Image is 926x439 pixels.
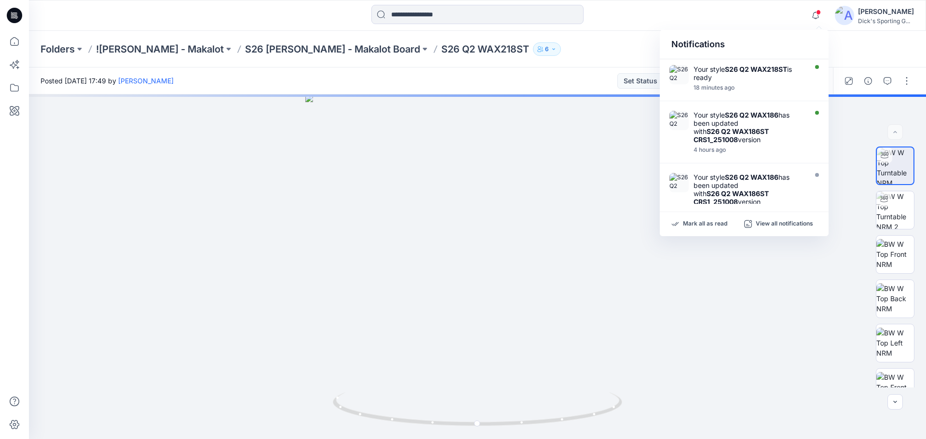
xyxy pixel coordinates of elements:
img: BW W Top Turntable NRM [877,147,913,184]
img: S26 Q2 WAX218ST CRS1_251013 [669,65,689,84]
strong: S26 Q2 WAX186 [725,173,778,181]
strong: S26 Q2 WAX186ST CRS1_251008 [694,189,769,206]
div: Your style has been updated with version [694,173,804,206]
a: ![PERSON_NAME] - Makalot [96,42,224,56]
img: BW W Top Front Chest NRM [876,372,914,402]
div: [PERSON_NAME] [858,6,914,17]
strong: S26 Q2 WAX186ST CRS1_251008 [694,127,769,144]
div: Notifications [660,30,829,59]
div: Your style is ready [694,65,804,81]
img: S26 Q2 WAX186ST CRS1_251008 [669,173,689,192]
a: [PERSON_NAME] [118,77,174,85]
img: S26 Q2 WAX186ST CRS1_251008 [669,111,689,130]
div: Dick's Sporting G... [858,17,914,25]
a: S26 [PERSON_NAME] - Makalot Board [245,42,420,56]
img: BW W Top Turntable NRM 2 [876,191,914,229]
p: S26 Q2 WAX218ST [441,42,529,56]
img: BW W Top Left NRM [876,328,914,358]
img: BW W Top Front NRM [876,239,914,269]
button: Details [860,73,876,89]
div: Your style has been updated with version [694,111,804,144]
strong: S26 Q2 WAX218ST [725,65,787,73]
div: Monday, October 13, 2025 13:52 [694,146,804,153]
p: Mark all as read [683,220,727,228]
span: Posted [DATE] 17:49 by [41,76,174,86]
img: avatar [835,6,854,25]
img: BW W Top Back NRM [876,283,914,314]
a: Folders [41,42,75,56]
p: View all notifications [756,220,813,228]
strong: S26 Q2 WAX186 [725,111,778,119]
div: Monday, October 13, 2025 17:50 [694,84,804,91]
p: 6 [545,44,549,54]
button: 6 [533,42,561,56]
